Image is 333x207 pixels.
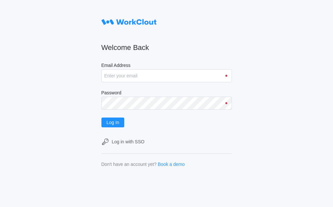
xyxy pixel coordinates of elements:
[101,118,125,127] button: Log In
[101,69,232,82] input: Enter your email
[101,43,232,52] h2: Welcome Back
[112,139,144,144] div: Log in with SSO
[101,63,232,69] label: Email Address
[107,120,119,125] span: Log In
[101,162,157,167] div: Don't have an account yet?
[101,138,232,146] a: Log in with SSO
[101,90,232,97] label: Password
[158,162,185,167] a: Book a demo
